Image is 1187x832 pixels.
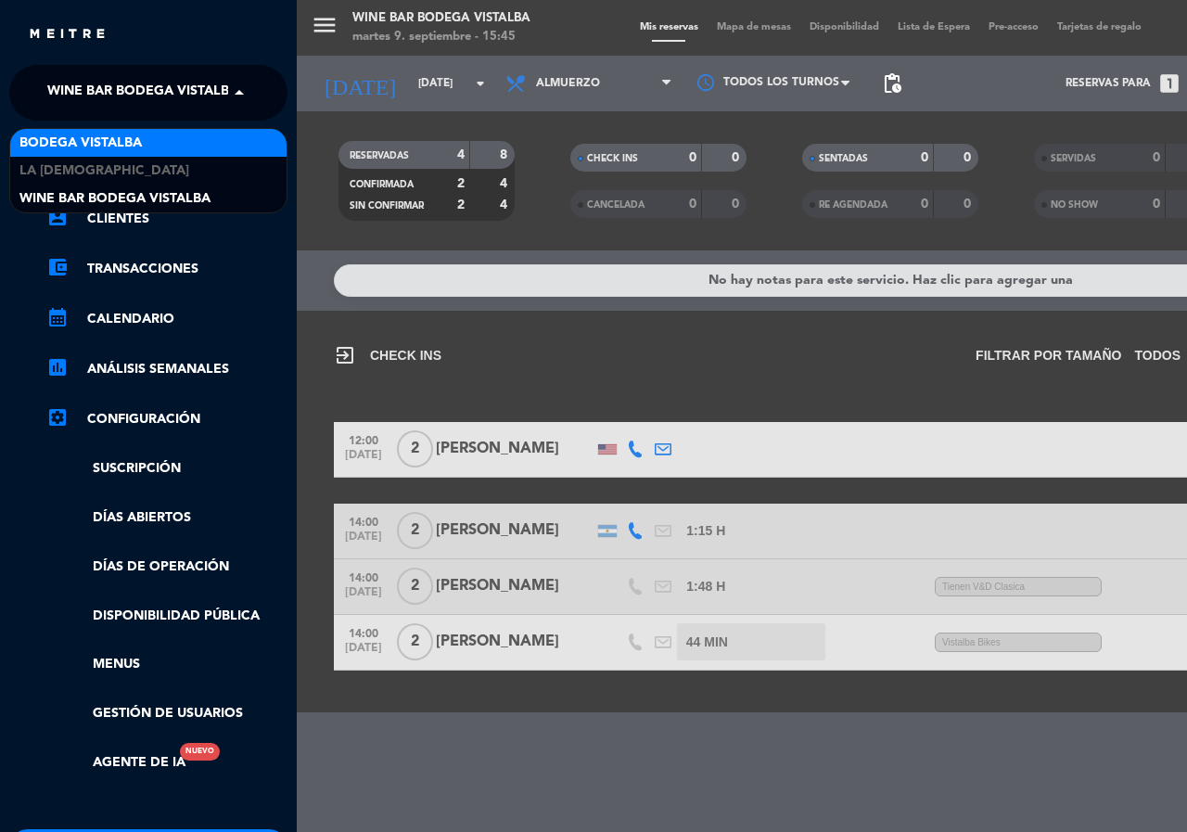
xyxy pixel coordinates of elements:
[46,458,287,480] a: Suscripción
[28,28,107,42] img: MEITRE
[46,258,287,280] a: account_balance_walletTransacciones
[46,208,287,230] a: account_boxClientes
[46,507,287,529] a: Días abiertos
[19,133,142,154] span: BODEGA VISTALBA
[47,73,238,112] span: Wine Bar Bodega Vistalba
[19,160,189,182] span: LA [DEMOGRAPHIC_DATA]
[46,206,69,228] i: account_box
[46,406,69,429] i: settings_applications
[46,752,185,774] a: Agente de IANuevo
[46,703,287,724] a: Gestión de usuarios
[46,654,287,675] a: Menus
[46,306,69,328] i: calendar_month
[881,72,903,95] span: pending_actions
[180,743,220,761] div: Nuevo
[46,557,287,578] a: Días de Operación
[19,188,211,210] span: Wine Bar Bodega Vistalba
[46,606,287,627] a: Disponibilidad pública
[46,256,69,278] i: account_balance_wallet
[46,408,287,430] a: Configuración
[46,358,287,380] a: assessmentANÁLISIS SEMANALES
[46,308,287,330] a: calendar_monthCalendario
[46,356,69,378] i: assessment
